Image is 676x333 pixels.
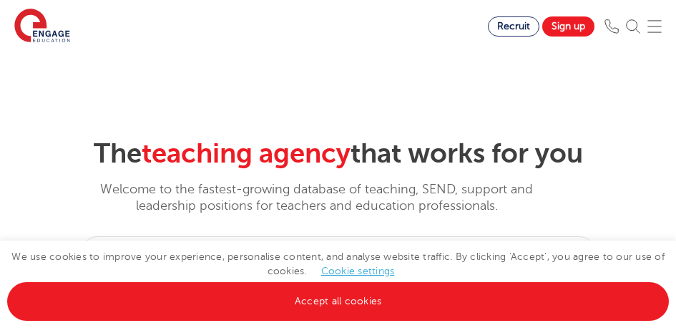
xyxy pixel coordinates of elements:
[488,16,539,37] a: Recruit
[497,21,530,32] span: Recruit
[542,16,594,37] a: Sign up
[81,137,596,170] h2: The that works for you
[647,19,662,34] img: Mobile Menu
[14,9,70,44] img: Engage Education
[7,251,669,307] span: We use cookies to improve your experience, personalise content, and analyse website traffic. By c...
[81,181,553,215] p: Welcome to the fastest-growing database of teaching, SEND, support and leadership positions for t...
[82,237,595,269] input: Submit
[142,138,351,169] span: teaching agency
[81,236,596,269] div: Submit
[604,19,619,34] img: Phone
[321,266,395,276] a: Cookie settings
[626,19,640,34] img: Search
[7,282,669,321] a: Accept all cookies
